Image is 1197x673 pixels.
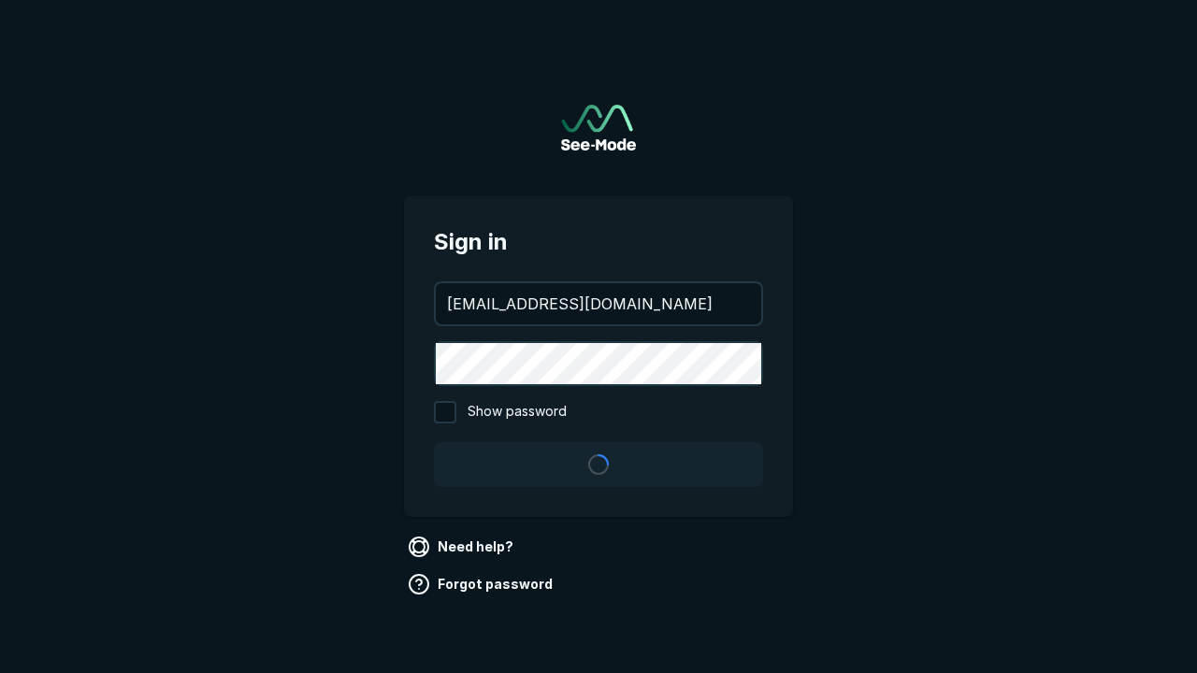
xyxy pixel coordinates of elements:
span: Sign in [434,225,763,259]
input: your@email.com [436,283,761,324]
img: See-Mode Logo [561,105,636,150]
a: Go to sign in [561,105,636,150]
a: Forgot password [404,569,560,599]
a: Need help? [404,532,521,562]
span: Show password [468,401,567,423]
